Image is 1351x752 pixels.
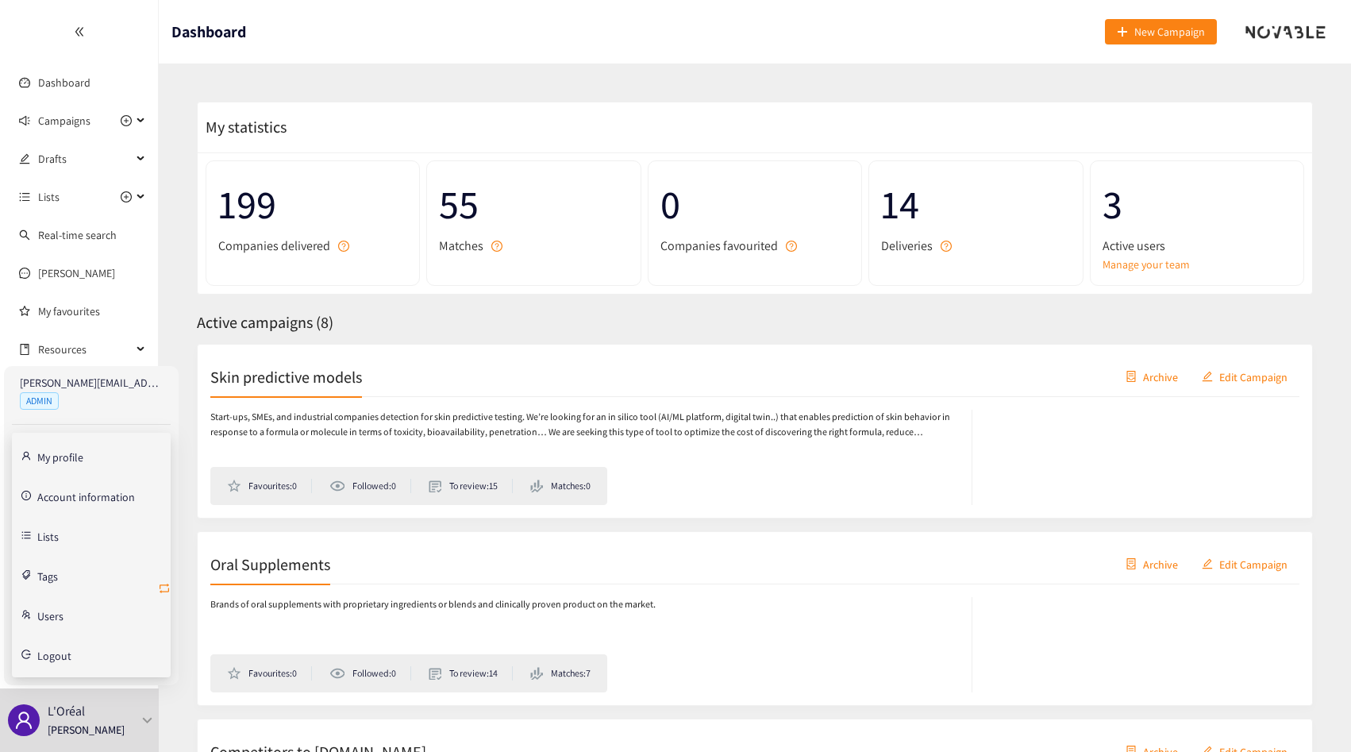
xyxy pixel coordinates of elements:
a: Real-time search [38,228,117,242]
span: question-circle [786,241,797,252]
span: Archive [1143,555,1178,573]
h2: Oral Supplements [210,553,330,575]
span: edit [1202,371,1213,384]
span: user [14,711,33,730]
span: question-circle [338,241,349,252]
span: double-left [74,26,85,37]
li: Followed: 0 [329,666,410,681]
span: plus-circle [121,115,132,126]
span: plus [1117,26,1128,39]
span: question-circle [941,241,952,252]
span: unordered-list [19,191,30,202]
span: New Campaign [1134,23,1205,40]
span: Active users [1103,236,1165,256]
span: 0 [660,173,849,236]
span: Drafts [38,143,132,175]
span: edit [19,153,30,164]
span: Archive [1143,368,1178,385]
span: container [1126,371,1137,384]
span: 14 [881,173,1070,236]
span: sound [19,115,30,126]
a: Skin predictive modelscontainerArchiveeditEdit CampaignStart-ups, SMEs, and industrial companies ... [197,344,1313,519]
span: book [19,344,30,355]
span: Lists [38,181,60,213]
li: Matches: 0 [530,479,591,493]
button: containerArchive [1114,551,1190,577]
span: Deliveries [881,236,933,256]
a: My profile [37,449,83,463]
span: logout [21,650,31,659]
p: Brands of oral supplements with proprietary ingredients or blends and clinically proven product o... [210,597,656,612]
span: Active campaigns ( 8 ) [197,312,333,333]
span: 3 [1103,173,1291,236]
span: 55 [439,173,628,236]
span: retweet [158,582,171,597]
a: Users [37,607,64,622]
span: Resources [38,334,132,365]
span: Companies favourited [660,236,778,256]
span: 199 [218,173,407,236]
iframe: Chat Widget [1272,676,1351,752]
a: Lists [37,528,59,542]
a: Account information [37,488,135,503]
p: Start-ups, SMEs, and industrial companies detection for skin predictive testing. We’re looking fo... [210,410,956,440]
button: retweet [158,577,171,602]
button: editEdit Campaign [1190,551,1299,577]
li: Matches: 7 [530,666,591,681]
div: Widget de chat [1272,676,1351,752]
h2: Skin predictive models [210,365,362,388]
span: edit [1202,558,1213,571]
a: My favourites [38,295,146,327]
a: Dashboard [38,75,90,90]
span: plus-circle [121,191,132,202]
a: [PERSON_NAME] [38,266,115,280]
span: ADMIN [20,392,59,410]
span: Companies delivered [218,236,330,256]
li: Favourites: 0 [227,479,312,493]
button: editEdit Campaign [1190,364,1299,389]
p: L'Oréal [48,701,85,721]
li: To review: 15 [429,479,513,493]
span: Logout [37,650,71,661]
p: [PERSON_NAME][EMAIL_ADDRESS][PERSON_NAME][DOMAIN_NAME] [20,374,163,391]
a: Oral SupplementscontainerArchiveeditEdit CampaignBrands of oral supplements with proprietary ingr... [197,531,1313,706]
li: To review: 14 [429,666,513,681]
a: Tags [37,568,58,582]
span: Edit Campaign [1219,368,1287,385]
p: [PERSON_NAME] [48,721,125,739]
span: Matches [439,236,483,256]
span: My statistics [198,117,287,137]
a: Manage your team [1103,256,1291,273]
li: Favourites: 0 [227,666,312,681]
button: containerArchive [1114,364,1190,389]
span: container [1126,558,1137,571]
span: question-circle [491,241,502,252]
li: Followed: 0 [329,479,410,493]
span: Campaigns [38,105,90,137]
span: Edit Campaign [1219,555,1287,573]
button: plusNew Campaign [1105,19,1217,44]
